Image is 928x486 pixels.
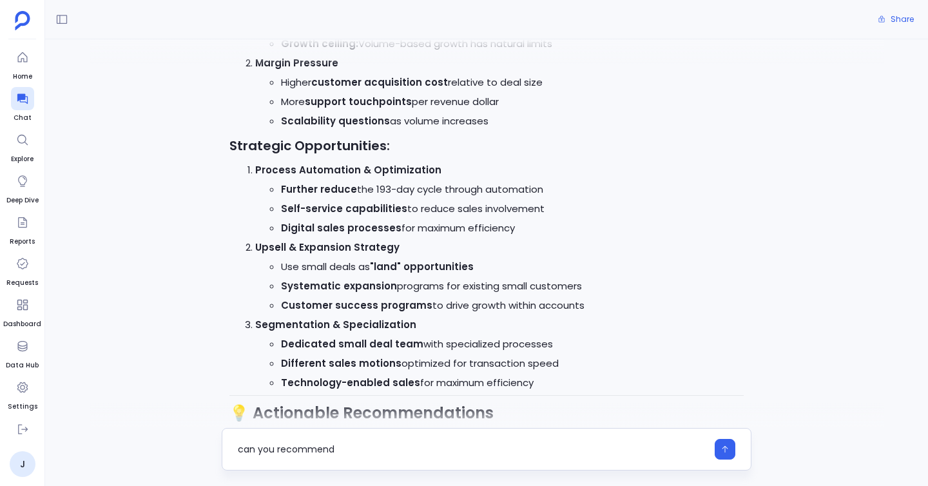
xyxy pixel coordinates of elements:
[6,195,39,206] span: Deep Dive
[281,296,744,315] li: to drive growth within accounts
[281,182,357,196] strong: Further reduce
[6,335,39,371] a: Data Hub
[281,337,423,351] strong: Dedicated small deal team
[3,319,41,329] span: Dashboard
[281,257,744,277] li: Use small deals as
[6,360,39,371] span: Data Hub
[281,112,744,131] li: as volume increases
[6,170,39,206] a: Deep Dive
[255,318,416,331] strong: Segmentation & Specialization
[281,92,744,112] li: More per revenue dollar
[6,252,38,288] a: Requests
[281,180,744,199] li: the 193-day cycle through automation
[281,199,744,219] li: to reduce sales involvement
[305,95,412,108] strong: support touchpoints
[255,163,441,177] strong: Process Automation & Optimization
[281,221,401,235] strong: Digital sales processes
[281,354,744,373] li: optimized for transaction speed
[10,211,35,247] a: Reports
[281,298,432,312] strong: Customer success programs
[281,114,390,128] strong: Scalability questions
[281,277,744,296] li: programs for existing small customers
[229,137,390,155] strong: Strategic Opportunities:
[11,72,34,82] span: Home
[11,128,34,164] a: Explore
[10,237,35,247] span: Reports
[370,260,474,273] strong: "land" opportunities
[281,279,397,293] strong: Systematic expansion
[281,376,420,389] strong: Technology-enabled sales
[891,14,914,24] span: Share
[281,335,744,354] li: with specialized processes
[6,278,38,288] span: Requests
[281,219,744,238] li: for maximum efficiency
[8,376,37,412] a: Settings
[311,75,448,89] strong: customer acquisition cost
[11,46,34,82] a: Home
[11,87,34,123] a: Chat
[281,202,407,215] strong: Self-service capabilities
[281,356,401,370] strong: Different sales motions
[15,11,30,30] img: petavue logo
[238,443,707,456] textarea: can you recommend
[281,373,744,393] li: for maximum efficiency
[255,240,400,254] strong: Upsell & Expansion Strategy
[281,73,744,92] li: Higher relative to deal size
[10,451,35,477] a: J
[11,113,34,123] span: Chat
[870,10,922,28] button: Share
[8,402,37,412] span: Settings
[11,154,34,164] span: Explore
[3,293,41,329] a: Dashboard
